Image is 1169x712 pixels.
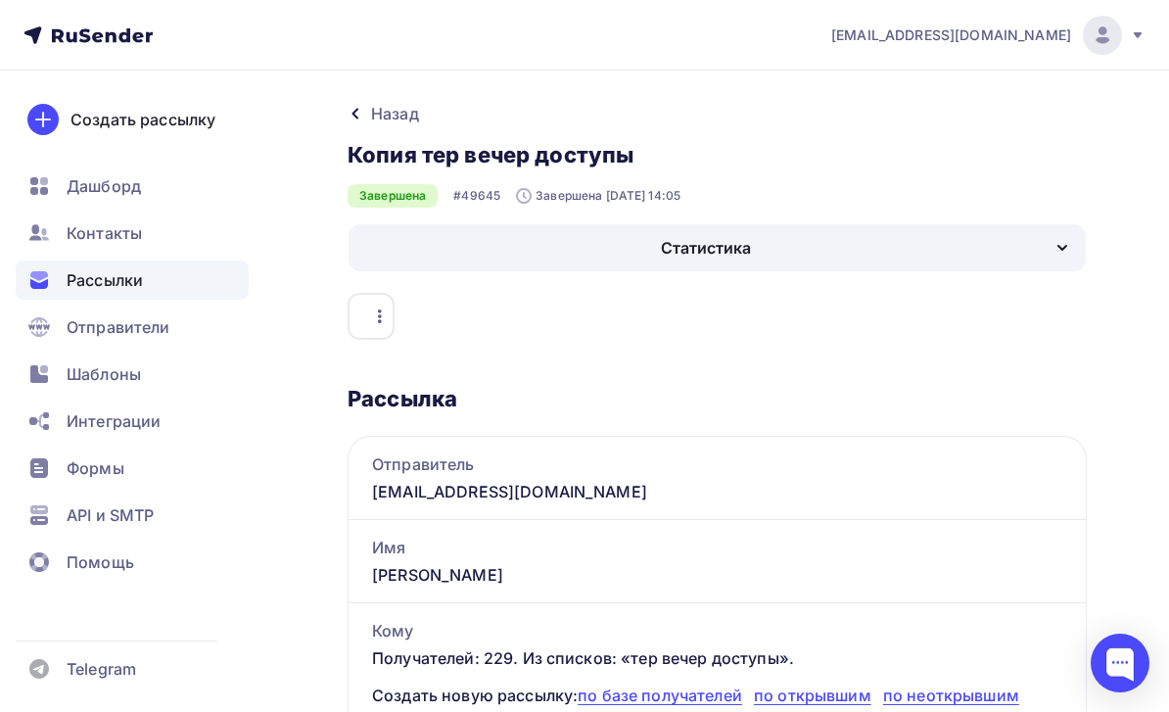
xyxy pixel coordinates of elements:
[46,262,397,282] strong: Терапевтический вечер с [PERSON_NAME]
[831,25,1071,45] span: [EMAIL_ADDRESS][DOMAIN_NAME]
[349,603,558,644] div: Кому
[372,684,1062,707] div: Создать новую рассылку:
[67,456,124,480] span: Формы
[15,335,428,359] p: 🕕 18:00 (МСК), онлайн в Zoom
[372,646,1062,670] div: Получателей: 229. Из списков: «тер вечер доступы».
[16,166,249,206] a: Дашборд
[349,561,1086,602] div: [PERSON_NAME]
[16,355,249,394] a: Шаблоны
[371,102,419,125] div: Назад
[67,503,154,527] span: API и SMTP
[831,16,1146,55] a: [EMAIL_ADDRESS][DOMAIN_NAME]
[15,310,428,335] p: 📅 [DATE] ([DATE])
[16,449,249,488] a: Формы
[516,188,680,204] div: Завершена [DATE] 14:05
[59,415,384,440] p: Получить доступ
[348,223,1087,272] button: Статистика
[15,511,428,552] p: мы с вами встречаемся на Терапевтическом вечере!
[67,221,142,245] span: Контакты
[349,520,558,561] div: Имя
[349,437,558,478] div: Отправитель
[348,385,1087,412] div: Рассылка
[70,108,215,131] div: Создать рассылку
[453,188,500,204] div: #49645
[67,409,161,433] span: Интеграции
[111,513,188,529] strong: уже [DATE]
[67,657,136,681] span: Telegram
[67,268,143,292] span: Рассылки
[16,308,249,347] a: Отправители
[349,478,1086,519] div: [EMAIL_ADDRESS][DOMAIN_NAME]
[67,362,141,386] span: Шаблоны
[67,550,134,574] span: Помощь
[67,174,141,198] span: Дашборд
[16,261,249,300] a: Рассылки
[348,184,438,208] div: Завершена
[754,686,871,705] span: по открывшим
[10,401,433,454] a: Получить доступ
[661,236,751,260] div: Статистика
[15,359,428,384] p: 📌 Доступ к трансляции — в Telegram-канале
[578,686,742,705] span: по базе получателей
[67,315,170,339] span: Отправители
[348,141,939,168] h3: Копия тер вечер доступы
[15,491,428,511] p: {{name}},
[883,686,1019,705] span: по неоткрывшим
[16,214,249,253] a: Контакты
